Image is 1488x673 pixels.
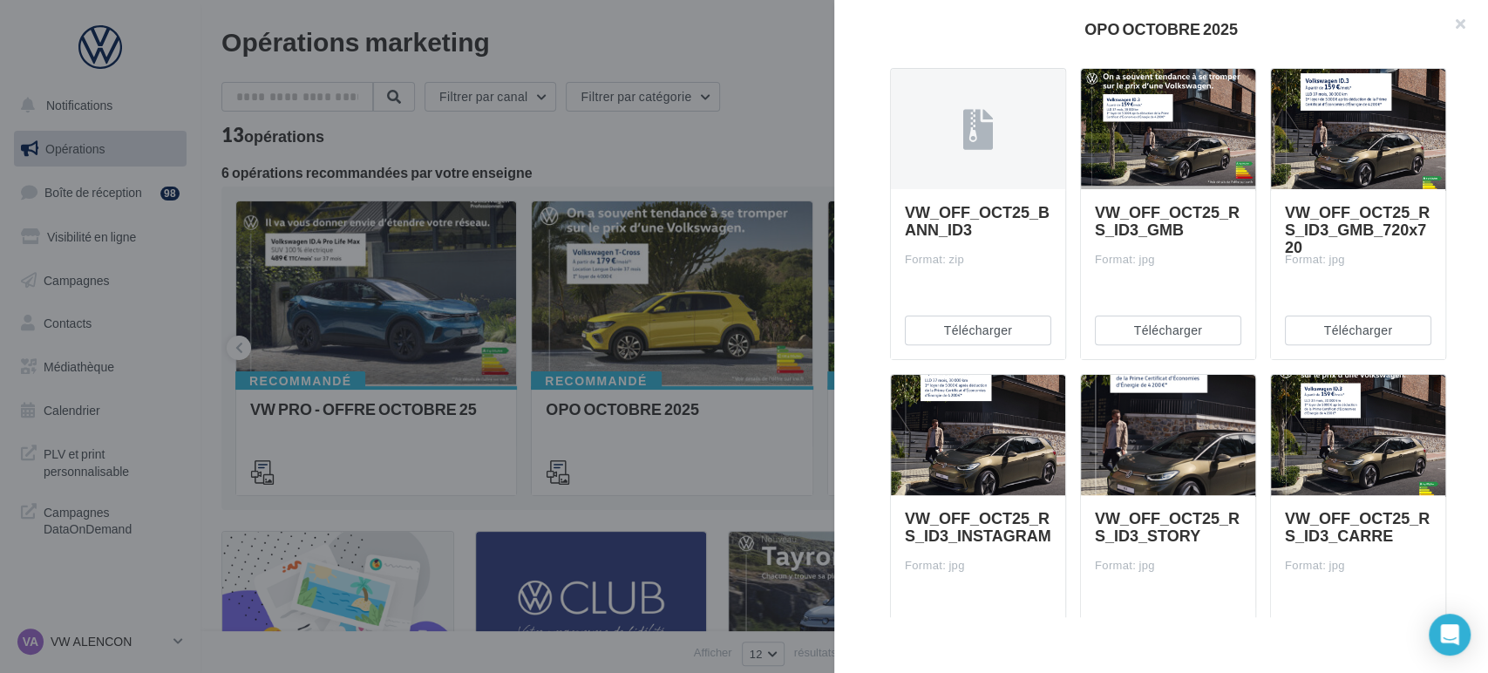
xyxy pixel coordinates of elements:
span: VW_OFF_OCT25_RS_ID3_GMB_720x720 [1285,202,1430,256]
div: Format: jpg [1285,252,1431,268]
span: VW_OFF_OCT25_BANN_ID3 [905,202,1050,239]
div: Format: jpg [1095,558,1241,574]
div: Format: zip [905,252,1051,268]
span: VW_OFF_OCT25_RS_ID3_STORY [1095,508,1240,545]
button: Télécharger [1095,316,1241,345]
div: Format: jpg [1285,558,1431,574]
span: VW_OFF_OCT25_RS_ID3_CARRE [1285,508,1430,545]
div: Format: jpg [905,558,1051,574]
span: VW_OFF_OCT25_RS_ID3_INSTAGRAM [905,508,1051,545]
button: Télécharger [905,316,1051,345]
div: Open Intercom Messenger [1429,614,1471,656]
div: OPO OCTOBRE 2025 [862,21,1460,37]
span: VW_OFF_OCT25_RS_ID3_GMB [1095,202,1240,239]
div: Format: jpg [1095,252,1241,268]
button: Télécharger [1285,316,1431,345]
